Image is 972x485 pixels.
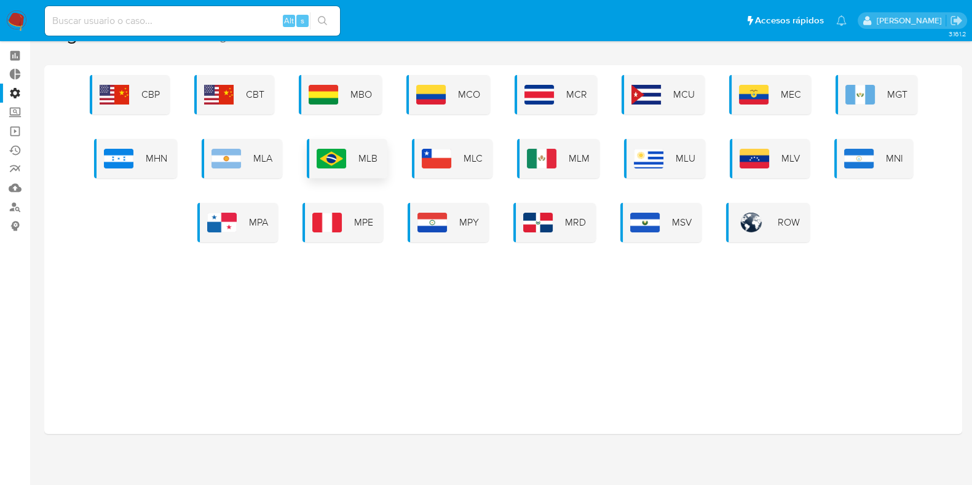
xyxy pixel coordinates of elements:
p: igor.oliveirabrito@mercadolibre.com [876,15,946,26]
span: 3.161.2 [948,29,966,39]
span: Alt [284,15,294,26]
input: Buscar usuario o caso... [45,13,340,29]
button: search-icon [310,12,335,30]
a: Notificaciones [836,15,847,26]
a: Salir [950,14,963,27]
span: Accesos rápidos [755,14,824,27]
span: s [301,15,304,26]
